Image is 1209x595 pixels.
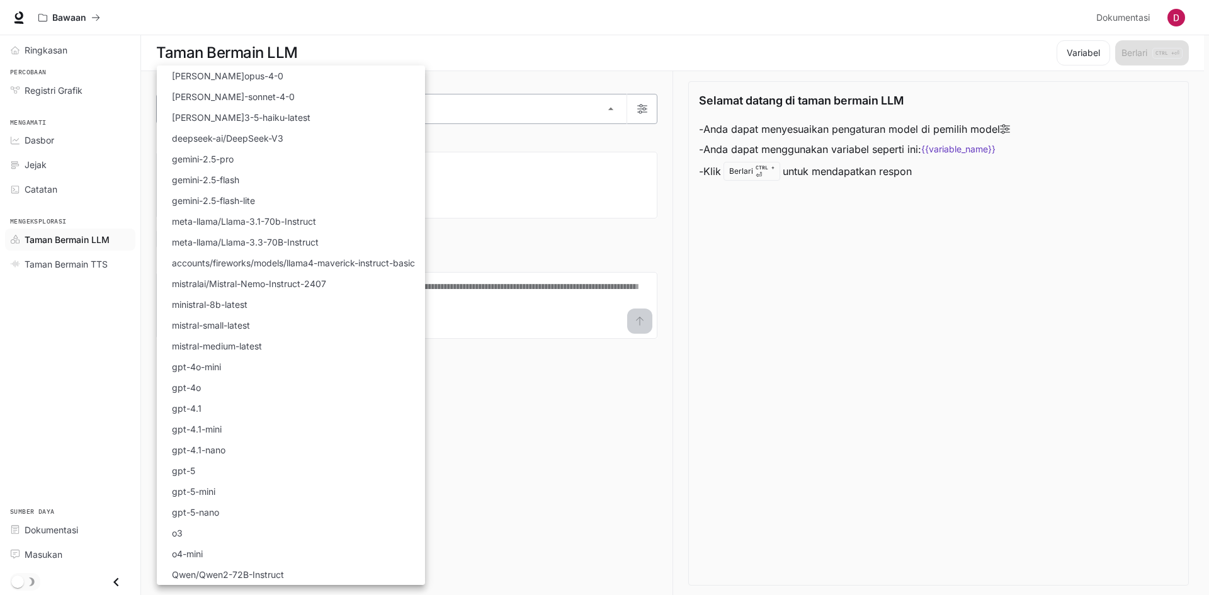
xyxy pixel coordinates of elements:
[172,256,415,269] p: accounts/fireworks/models/llama4-maverick-instruct-basic
[172,339,262,353] p: mistral-medium-latest
[172,319,250,332] p: mistral-small-latest
[172,381,201,394] p: gpt-4o
[172,235,319,249] p: meta-llama/Llama-3.3-70B-Instruct
[172,173,239,186] p: gemini-2.5-flash
[172,111,310,124] p: [PERSON_NAME]3-5-haiku-latest
[172,152,234,166] p: gemini-2.5-pro
[172,526,183,540] p: o3
[172,422,222,436] p: gpt-4.1-mini
[172,194,255,207] p: gemini-2.5-flash-lite
[172,90,295,103] p: [PERSON_NAME]-sonnet-4-0
[172,132,283,145] p: deepseek-ai/DeepSeek-V3
[172,443,225,456] p: gpt-4.1-nano
[172,568,284,581] p: Qwen/Qwen2-72B-Instruct
[172,69,283,82] p: [PERSON_NAME]opus-4-0
[172,485,215,498] p: gpt-5-mini
[172,547,203,560] p: o4-mini
[172,464,195,477] p: gpt-5
[172,215,316,228] p: meta-llama/Llama-3.1-70b-Instruct
[172,506,219,519] p: gpt-5-nano
[172,402,201,415] p: gpt-4.1
[172,360,221,373] p: gpt-4o-mini
[172,298,247,311] p: ministral-8b-latest
[172,277,326,290] p: mistralai/Mistral-Nemo-Instruct-2407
